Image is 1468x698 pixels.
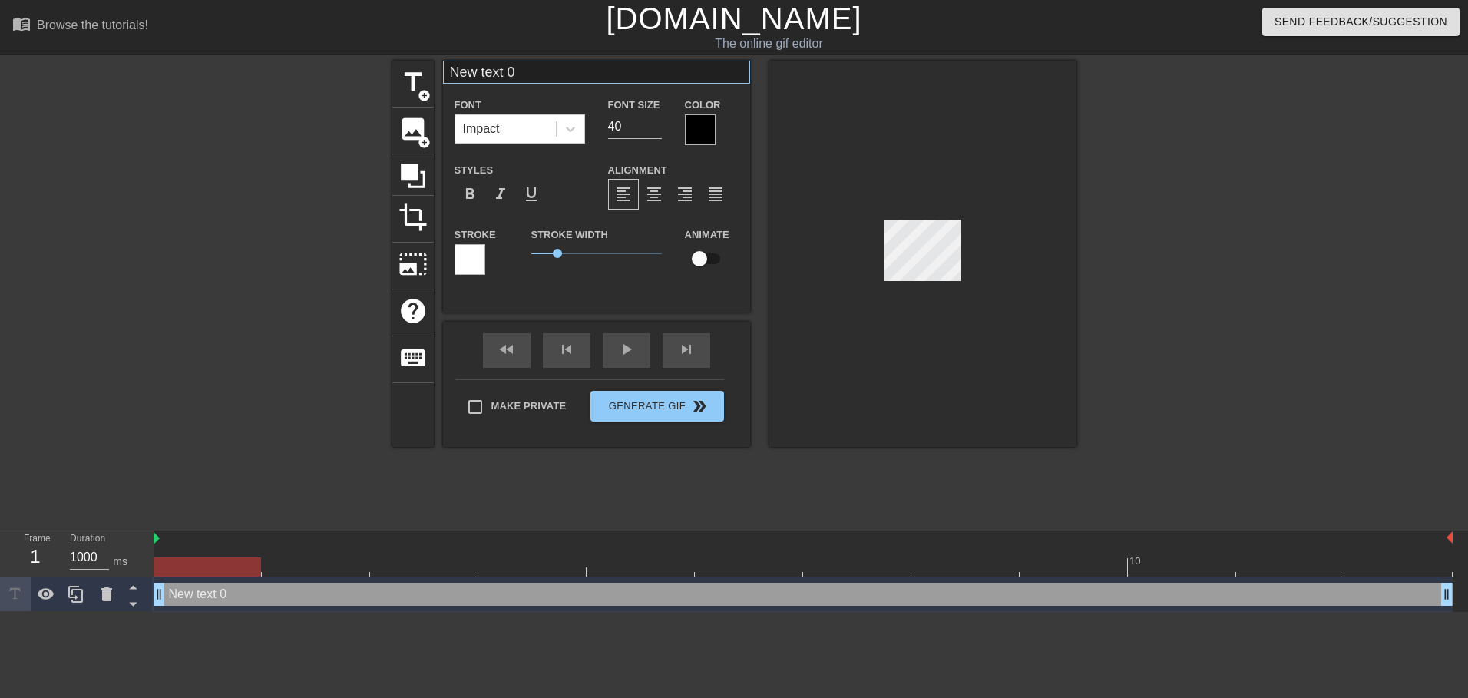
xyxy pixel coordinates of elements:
span: title [398,68,428,97]
div: 1 [24,543,47,571]
span: Generate Gif [597,397,717,415]
span: format_italic [491,185,510,203]
img: bound-end.png [1447,531,1453,544]
button: Send Feedback/Suggestion [1262,8,1460,36]
span: format_underline [522,185,541,203]
span: skip_next [677,340,696,359]
label: Stroke [455,227,496,243]
label: Animate [685,227,729,243]
span: drag_handle [1439,587,1454,602]
label: Color [685,98,721,113]
span: play_arrow [617,340,636,359]
span: skip_previous [557,340,576,359]
a: Browse the tutorials! [12,15,148,38]
div: Browse the tutorials! [37,18,148,31]
span: drag_handle [151,587,167,602]
label: Stroke Width [531,227,608,243]
span: add_circle [418,89,431,102]
label: Styles [455,163,494,178]
div: The online gif editor [497,35,1040,53]
span: format_align_right [676,185,694,203]
label: Font Size [608,98,660,113]
span: add_circle [418,136,431,149]
span: image [398,114,428,144]
div: ms [113,554,127,570]
span: fast_rewind [498,340,516,359]
span: Make Private [491,399,567,414]
div: Impact [463,120,500,138]
button: Generate Gif [590,391,723,422]
span: double_arrow [690,397,709,415]
div: 10 [1129,554,1143,569]
span: keyboard [398,343,428,372]
span: crop [398,203,428,232]
label: Duration [70,534,105,544]
span: format_bold [461,185,479,203]
span: format_align_center [645,185,663,203]
div: Frame [12,531,58,576]
span: Send Feedback/Suggestion [1275,12,1447,31]
span: help [398,296,428,326]
span: menu_book [12,15,31,33]
span: format_align_left [614,185,633,203]
span: format_align_justify [706,185,725,203]
span: photo_size_select_large [398,250,428,279]
label: Font [455,98,481,113]
label: Alignment [608,163,667,178]
a: [DOMAIN_NAME] [606,2,861,35]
